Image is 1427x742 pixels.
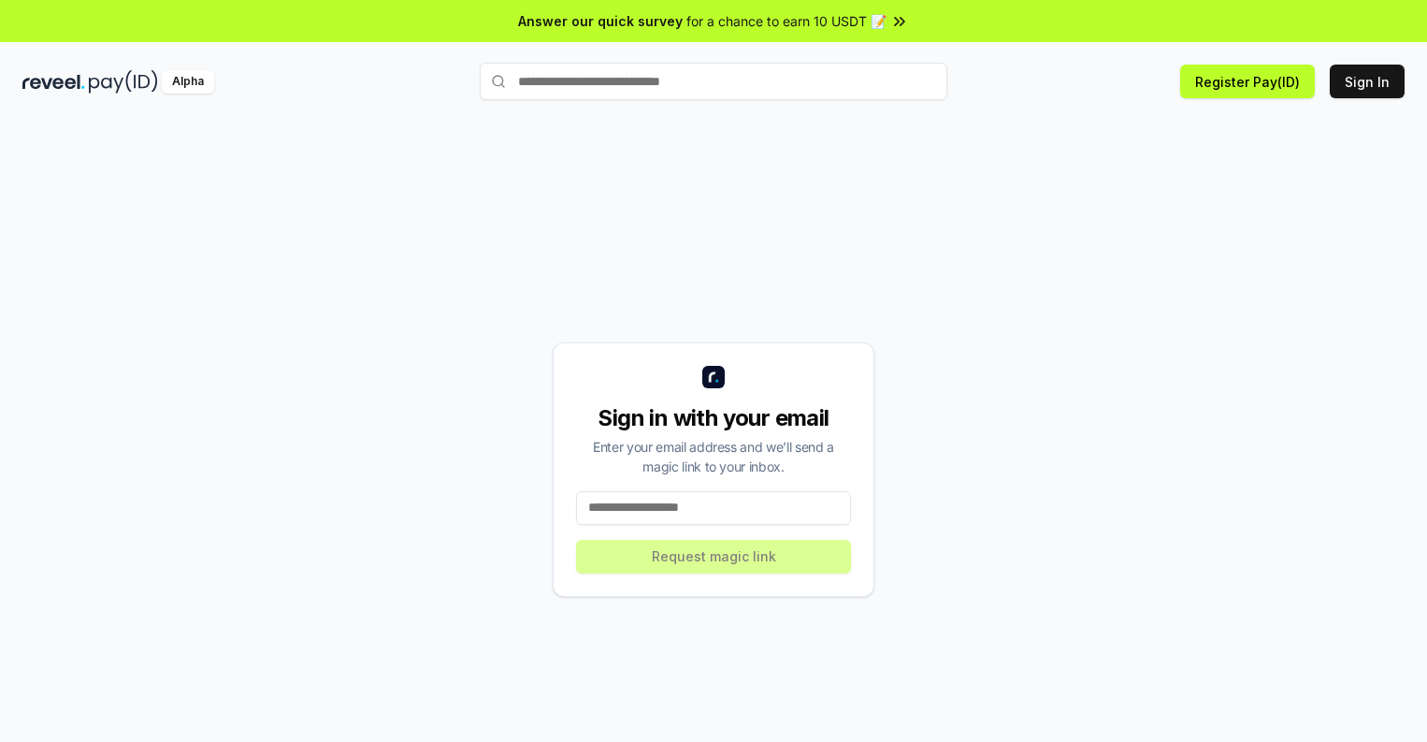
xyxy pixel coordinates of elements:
div: Enter your email address and we’ll send a magic link to your inbox. [576,437,851,476]
span: Answer our quick survey [518,11,683,31]
button: Register Pay(ID) [1180,65,1315,98]
img: pay_id [89,70,158,94]
div: Alpha [162,70,214,94]
span: for a chance to earn 10 USDT 📝 [686,11,886,31]
img: reveel_dark [22,70,85,94]
img: logo_small [702,366,725,388]
div: Sign in with your email [576,403,851,433]
button: Sign In [1330,65,1405,98]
